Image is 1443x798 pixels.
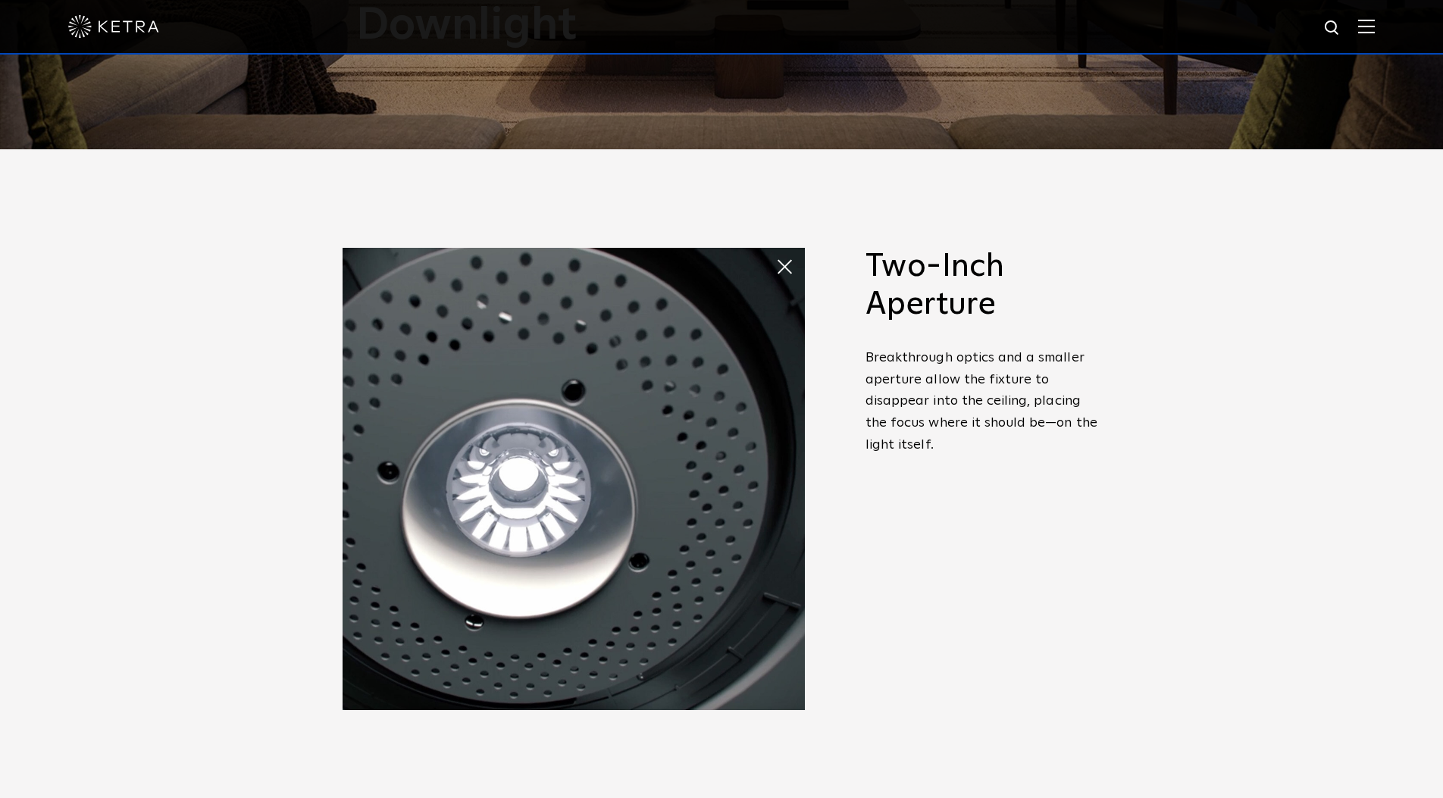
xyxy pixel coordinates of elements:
[865,347,1100,456] p: Breakthrough optics and a smaller aperture allow the fixture to disappear into the ceiling, placi...
[343,248,805,710] img: Ketra 2
[1323,19,1342,38] img: search icon
[1358,19,1375,33] img: Hamburger%20Nav.svg
[865,248,1100,324] h2: Two-Inch Aperture
[68,15,159,38] img: ketra-logo-2019-white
